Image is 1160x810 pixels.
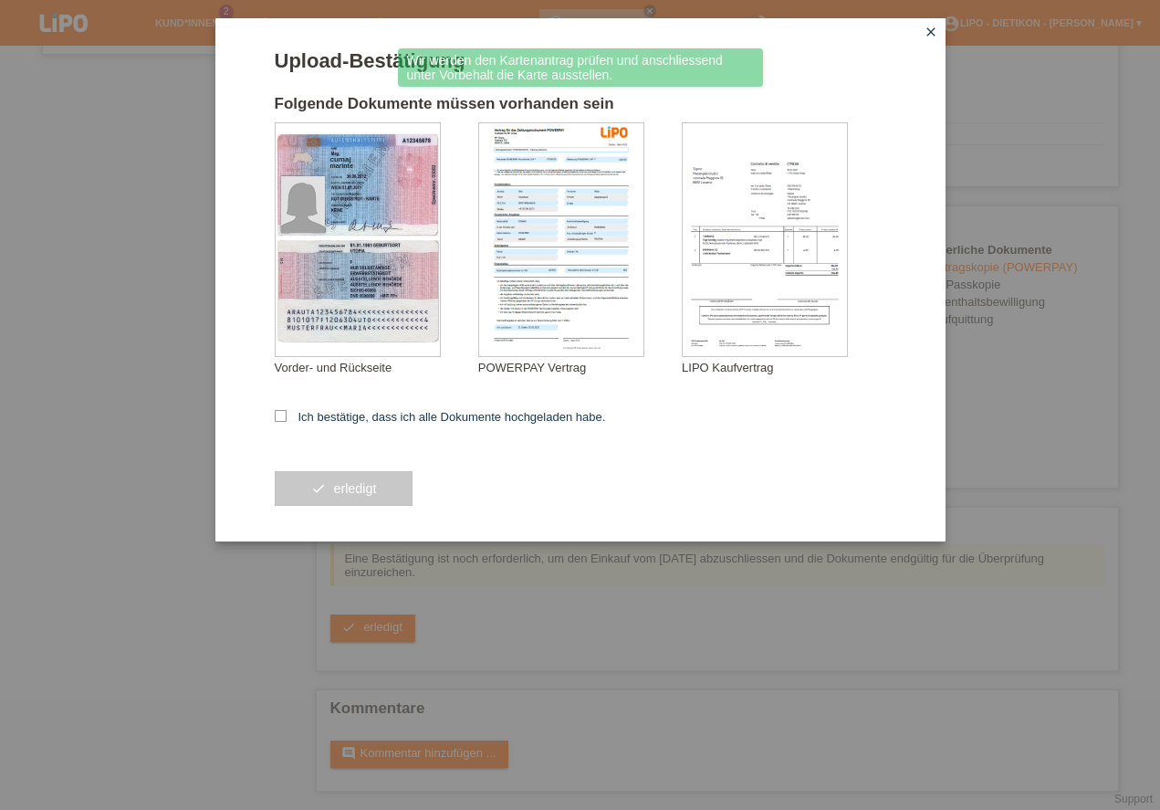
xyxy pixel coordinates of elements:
div: Wir werden den Kartenantrag prüfen und anschliessend unter Vorbehalt die Karte ausstellen. [398,48,763,87]
h2: Folgende Dokumente müssen vorhanden sein [275,95,886,122]
a: close [919,23,943,44]
img: 39073_print.png [601,126,628,138]
div: POWERPAY Vertrag [478,361,682,374]
div: marinte [330,163,422,169]
img: upload_document_confirmation_type_contract_kkg_whitelabel.png [479,123,643,356]
div: Vorder- und Rückseite [275,361,478,374]
i: close [924,25,938,39]
i: check [311,481,326,496]
div: cumaj [330,155,422,163]
img: upload_document_confirmation_type_receipt_generic.png [683,123,847,356]
label: Ich bestätige, dass ich alle Dokumente hochgeladen habe. [275,410,606,424]
span: erledigt [333,481,376,496]
div: LIPO Kaufvertrag [682,361,885,374]
img: foreign_id_photo_female.png [281,176,325,233]
button: check erledigt [275,471,413,506]
img: upload_document_confirmation_type_id_foreign_empty.png [276,123,440,356]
